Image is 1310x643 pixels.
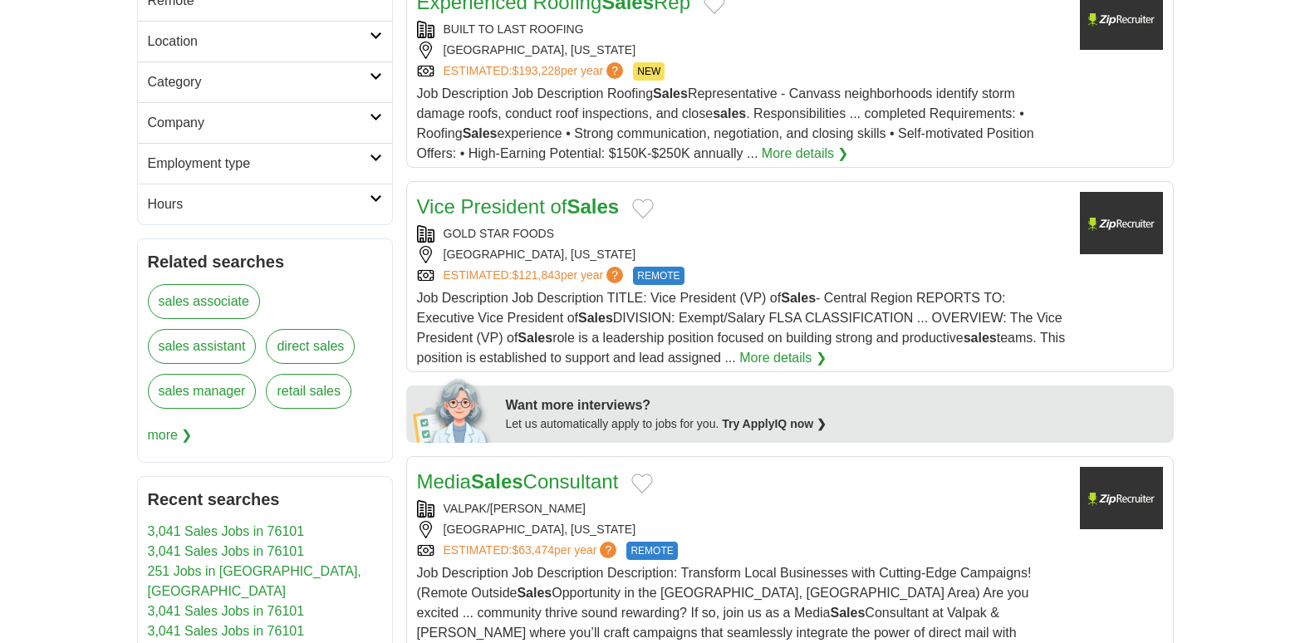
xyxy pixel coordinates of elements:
[148,564,361,598] a: 251 Jobs in [GEOGRAPHIC_DATA], [GEOGRAPHIC_DATA]
[413,376,493,443] img: apply-iq-scientist.png
[567,195,620,218] strong: Sales
[517,586,552,600] strong: Sales
[1080,192,1163,254] img: Company logo
[138,143,392,184] a: Employment type
[148,329,257,364] a: sales assistant
[417,291,1066,365] span: Job Description Job Description TITLE: Vice President (VP) of - Central Region REPORTS TO: Execut...
[1080,467,1163,529] img: Company logo
[148,72,370,92] h2: Category
[633,62,665,81] span: NEW
[417,195,620,218] a: Vice President ofSales
[417,225,1067,243] div: GOLD STAR FOODS
[148,194,370,214] h2: Hours
[148,604,305,618] a: 3,041 Sales Jobs in 76101
[417,246,1067,263] div: [GEOGRAPHIC_DATA], [US_STATE]
[138,61,392,102] a: Category
[444,542,621,560] a: ESTIMATED:$63,474per year?
[417,500,1067,518] div: VALPAK/[PERSON_NAME]
[148,154,370,174] h2: Employment type
[781,291,816,305] strong: Sales
[148,624,305,638] a: 3,041 Sales Jobs in 76101
[600,542,616,558] span: ?
[417,86,1034,160] span: Job Description Job Description Roofing Representative - Canvass neighborhoods identify storm dam...
[138,102,392,143] a: Company
[512,268,560,282] span: $121,843
[739,348,827,368] a: More details ❯
[606,62,623,79] span: ?
[512,64,560,77] span: $193,228
[266,329,355,364] a: direct sales
[653,86,688,101] strong: Sales
[417,470,619,493] a: MediaSalesConsultant
[632,199,654,218] button: Add to favorite jobs
[148,249,382,274] h2: Related searches
[518,331,552,345] strong: Sales
[148,544,305,558] a: 3,041 Sales Jobs in 76101
[266,374,351,409] a: retail sales
[148,487,382,512] h2: Recent searches
[722,417,827,430] a: Try ApplyIQ now ❯
[831,606,866,620] strong: Sales
[148,284,260,319] a: sales associate
[148,524,305,538] a: 3,041 Sales Jobs in 76101
[417,21,1067,38] div: BUILT TO LAST ROOFING
[626,542,677,560] span: REMOTE
[417,521,1067,538] div: [GEOGRAPHIC_DATA], [US_STATE]
[471,470,523,493] strong: Sales
[506,415,1164,433] div: Let us automatically apply to jobs for you.
[512,543,554,557] span: $63,474
[964,331,997,345] strong: sales
[148,113,370,133] h2: Company
[713,106,746,120] strong: sales
[578,311,613,325] strong: Sales
[762,144,849,164] a: More details ❯
[148,374,257,409] a: sales manager
[631,474,653,493] button: Add to favorite jobs
[463,126,498,140] strong: Sales
[138,21,392,61] a: Location
[633,267,684,285] span: REMOTE
[138,184,392,224] a: Hours
[444,267,627,285] a: ESTIMATED:$121,843per year?
[444,62,627,81] a: ESTIMATED:$193,228per year?
[148,419,193,452] span: more ❯
[148,32,370,52] h2: Location
[506,395,1164,415] div: Want more interviews?
[606,267,623,283] span: ?
[417,42,1067,59] div: [GEOGRAPHIC_DATA], [US_STATE]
